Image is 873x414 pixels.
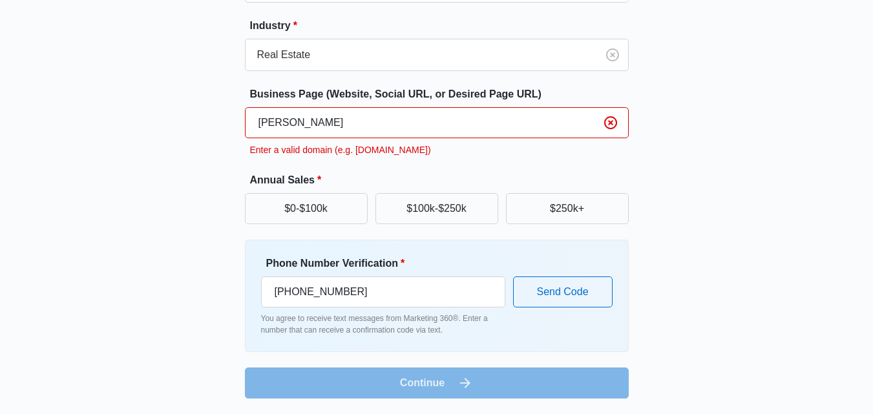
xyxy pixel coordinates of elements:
button: $0-$100k [245,193,368,224]
label: Annual Sales [250,172,634,188]
button: Clear [602,45,623,65]
button: Clear [600,112,621,133]
button: $250k+ [506,193,629,224]
button: $100k-$250k [375,193,498,224]
button: Send Code [513,276,613,307]
label: Business Page (Website, Social URL, or Desired Page URL) [250,87,634,102]
label: Industry [250,18,634,34]
p: You agree to receive text messages from Marketing 360®. Enter a number that can receive a confirm... [261,313,505,336]
p: Enter a valid domain (e.g. [DOMAIN_NAME]) [250,143,629,157]
input: Ex. +1-555-555-5555 [261,276,505,307]
label: Phone Number Verification [266,256,510,271]
input: e.g. janesplumbing.com [245,107,629,138]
